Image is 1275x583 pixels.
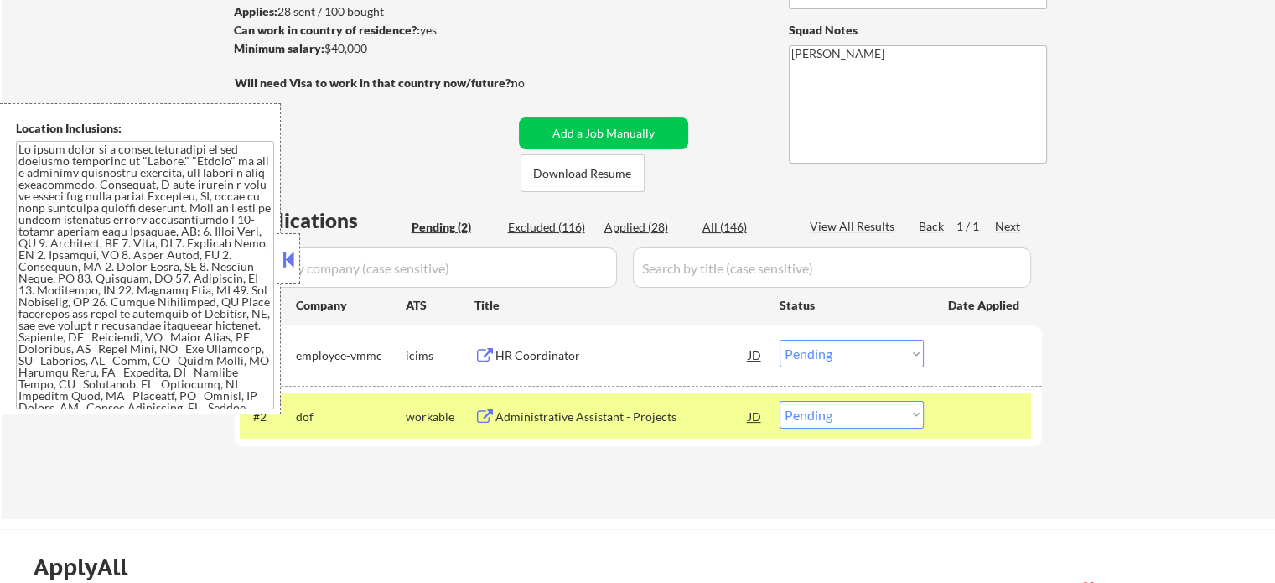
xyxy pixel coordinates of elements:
strong: Minimum salary: [234,41,324,55]
div: Next [995,218,1022,235]
button: Download Resume [521,154,645,192]
div: Status [780,289,924,320]
div: ApplyAll [34,553,147,581]
div: ATS [406,297,474,314]
div: HR Coordinator [495,347,749,364]
div: employee-vmmc [296,347,406,364]
div: 1 / 1 [956,218,995,235]
div: Applications [240,211,406,231]
div: Applied (28) [604,219,688,236]
div: View All Results [810,218,899,235]
div: JD [747,401,764,431]
div: Company [296,297,406,314]
div: Back [919,218,946,235]
div: Administrative Assistant - Projects [495,409,749,425]
div: Excluded (116) [508,219,592,236]
div: no [511,75,559,91]
strong: Will need Visa to work in that country now/future?: [235,75,514,90]
div: Pending (2) [412,219,495,236]
input: Search by company (case sensitive) [240,247,617,288]
div: dof [296,409,406,425]
div: icims [406,347,474,364]
div: 28 sent / 100 bought [234,3,513,20]
div: yes [234,22,508,39]
div: #2 [253,409,282,425]
button: Add a Job Manually [519,117,688,149]
div: Location Inclusions: [16,120,274,137]
div: workable [406,409,474,425]
div: Date Applied [948,297,1022,314]
div: Squad Notes [789,22,1047,39]
div: All (146) [702,219,786,236]
strong: Can work in country of residence?: [234,23,420,37]
div: Title [474,297,764,314]
div: $40,000 [234,40,513,57]
input: Search by title (case sensitive) [633,247,1031,288]
strong: Applies: [234,4,277,18]
div: JD [747,340,764,370]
